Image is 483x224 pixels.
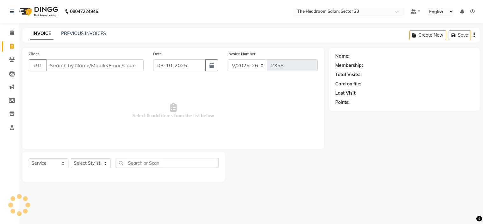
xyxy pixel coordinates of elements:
a: INVOICE [30,28,53,40]
div: Points: [335,99,350,106]
a: PREVIOUS INVOICES [61,31,106,36]
div: Total Visits: [335,71,360,78]
div: Last Visit: [335,90,357,97]
b: 08047224946 [70,3,98,20]
div: Name: [335,53,350,60]
label: Client [29,51,39,57]
span: Select & add items from the list below [29,79,318,143]
button: Create New [409,30,446,40]
img: logo [16,3,60,20]
label: Date [153,51,162,57]
label: Invoice Number [228,51,255,57]
div: Membership: [335,62,363,69]
button: Save [449,30,471,40]
input: Search or Scan [116,158,219,168]
div: Card on file: [335,81,361,87]
button: +91 [29,59,46,71]
input: Search by Name/Mobile/Email/Code [46,59,144,71]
